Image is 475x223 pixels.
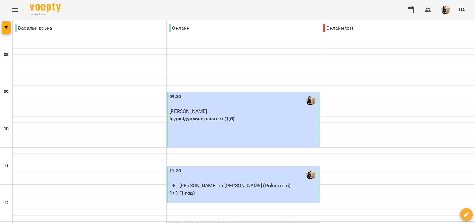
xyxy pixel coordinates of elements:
[169,189,318,197] p: 1+1 (1 год)
[323,24,353,32] p: Онлайн test
[7,2,22,17] button: Menu
[30,13,61,17] span: For Business
[441,6,450,14] img: e5f873b026a3950b3a8d4ef01e3c1baa.jpeg
[306,96,315,105] img: Ботіна Ірина Олегівна
[169,24,190,32] p: Онлайн
[169,168,181,174] label: 11:30
[4,163,9,169] h6: 11
[169,115,318,122] p: Індивідуальне заняття (1,5)
[4,126,9,132] h6: 10
[306,170,315,179] img: Ботіна Ірина Олегівна
[4,200,9,207] h6: 12
[169,93,181,100] label: 09:30
[4,88,9,95] h6: 09
[169,182,290,188] span: 1+1 [PERSON_NAME] та [PERSON_NAME] (Polunikum)
[169,108,207,114] span: [PERSON_NAME]
[459,6,465,13] span: UA
[4,51,9,58] h6: 08
[456,4,468,15] button: UA
[30,3,61,12] img: Voopty Logo
[15,24,52,32] p: Васильківська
